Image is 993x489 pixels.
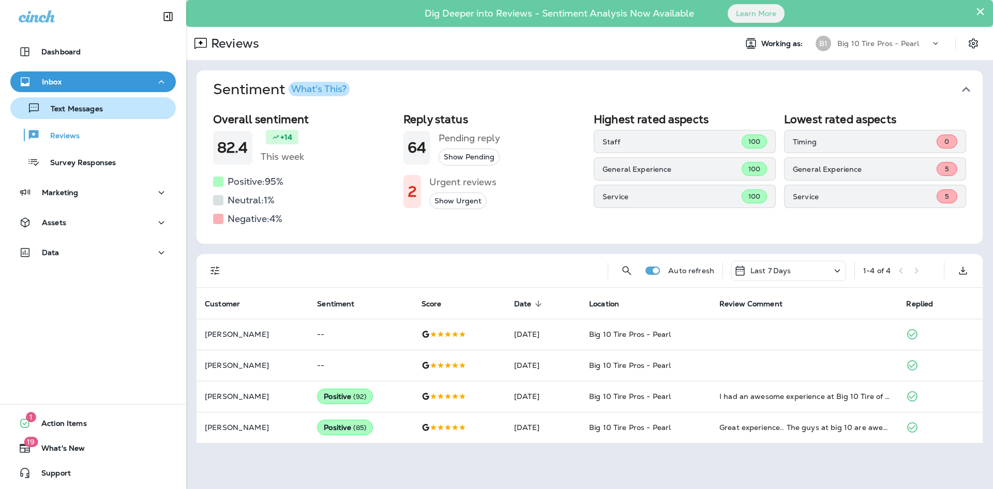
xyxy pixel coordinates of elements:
[616,260,637,281] button: Search Reviews
[506,412,581,443] td: [DATE]
[439,130,500,146] h5: Pending reply
[748,137,760,146] span: 100
[408,139,426,156] h1: 64
[793,192,937,201] p: Service
[10,438,176,458] button: 19What's New
[403,113,585,126] h2: Reply status
[289,82,350,96] button: What's This?
[944,137,949,146] span: 0
[422,300,442,308] span: Score
[945,165,949,173] span: 5
[42,248,59,257] p: Data
[748,165,760,173] span: 100
[42,78,62,86] p: Inbox
[514,299,545,308] span: Date
[506,319,581,350] td: [DATE]
[422,299,455,308] span: Score
[353,392,366,401] span: ( 92 )
[10,71,176,92] button: Inbox
[10,124,176,146] button: Reviews
[906,300,933,308] span: Replied
[280,132,292,142] p: +14
[589,330,671,339] span: Big 10 Tire Pros - Pearl
[589,299,633,308] span: Location
[205,361,300,369] p: [PERSON_NAME]
[594,113,776,126] h2: Highest rated aspects
[506,350,581,381] td: [DATE]
[10,182,176,203] button: Marketing
[10,242,176,263] button: Data
[213,113,395,126] h2: Overall sentiment
[26,412,36,422] span: 1
[975,3,985,20] button: Close
[589,392,671,401] span: Big 10 Tire Pros - Pearl
[863,266,891,275] div: 1 - 4 of 4
[719,299,796,308] span: Review Comment
[197,109,983,244] div: SentimentWhat's This?
[10,463,176,483] button: Support
[408,183,417,200] h1: 2
[793,165,937,173] p: General Experience
[205,260,225,281] button: Filters
[40,158,116,168] p: Survey Responses
[514,300,532,308] span: Date
[728,4,785,23] button: Learn More
[719,300,783,308] span: Review Comment
[906,299,946,308] span: Replied
[10,41,176,62] button: Dashboard
[42,188,78,197] p: Marketing
[603,192,742,201] p: Service
[719,391,890,402] div: I had an awesome experience at Big 10 Tire of pearl. They saved me quite a bit of money compared ...
[603,165,742,173] p: General Experience
[31,444,85,456] span: What's New
[309,319,413,350] td: --
[309,350,413,381] td: --
[41,48,81,56] p: Dashboard
[837,39,919,48] p: Big 10 Tire Pros - Pearl
[748,192,760,201] span: 100
[945,192,949,201] span: 5
[217,139,248,156] h1: 82.4
[10,151,176,173] button: Survey Responses
[42,218,66,227] p: Assets
[291,84,347,94] div: What's This?
[228,192,275,209] h5: Neutral: 1 %
[353,423,366,432] span: ( 85 )
[317,389,373,404] div: Positive
[589,423,671,432] span: Big 10 Tire Pros - Pearl
[205,330,300,338] p: [PERSON_NAME]
[213,81,350,98] h1: Sentiment
[317,420,373,435] div: Positive
[205,299,253,308] span: Customer
[719,422,890,433] div: Great experience.. The guys at big 10 are awesome Took good care of me & my family
[10,212,176,233] button: Assets
[603,138,742,146] p: Staff
[793,138,937,146] p: Timing
[317,300,354,308] span: Sentiment
[205,70,991,109] button: SentimentWhat's This?
[31,419,87,432] span: Action Items
[40,131,80,141] p: Reviews
[317,299,368,308] span: Sentiment
[31,469,71,481] span: Support
[228,173,283,190] h5: Positive: 95 %
[750,266,791,275] p: Last 7 Days
[10,97,176,119] button: Text Messages
[228,211,282,227] h5: Negative: 4 %
[506,381,581,412] td: [DATE]
[40,105,103,114] p: Text Messages
[589,300,619,308] span: Location
[10,413,176,434] button: 1Action Items
[953,260,973,281] button: Export as CSV
[24,437,38,447] span: 19
[668,266,714,275] p: Auto refresh
[816,36,831,51] div: B1
[439,149,500,166] button: Show Pending
[261,149,304,165] h5: This week
[207,36,259,51] p: Reviews
[205,423,300,432] p: [PERSON_NAME]
[761,39,805,48] span: Working as:
[784,113,966,126] h2: Lowest rated aspects
[154,6,183,27] button: Collapse Sidebar
[205,300,240,308] span: Customer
